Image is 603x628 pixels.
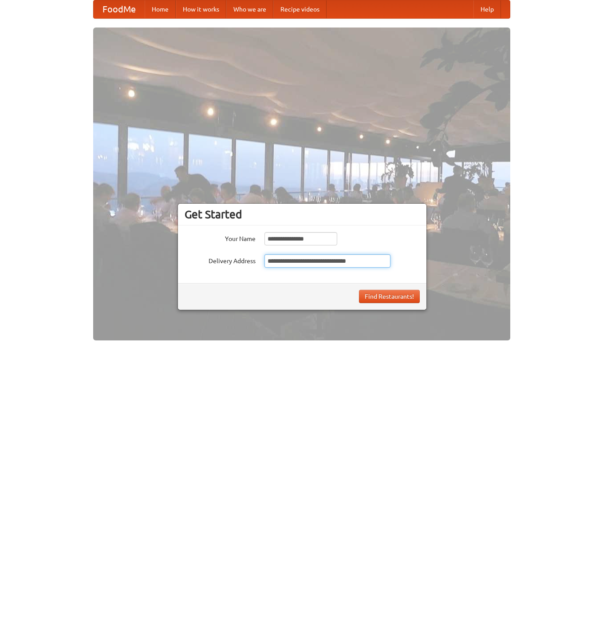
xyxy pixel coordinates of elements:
a: Recipe videos [273,0,327,18]
a: Help [473,0,501,18]
button: Find Restaurants! [359,290,420,303]
label: Delivery Address [185,254,256,265]
a: How it works [176,0,226,18]
label: Your Name [185,232,256,243]
h3: Get Started [185,208,420,221]
a: Who we are [226,0,273,18]
a: Home [145,0,176,18]
a: FoodMe [94,0,145,18]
